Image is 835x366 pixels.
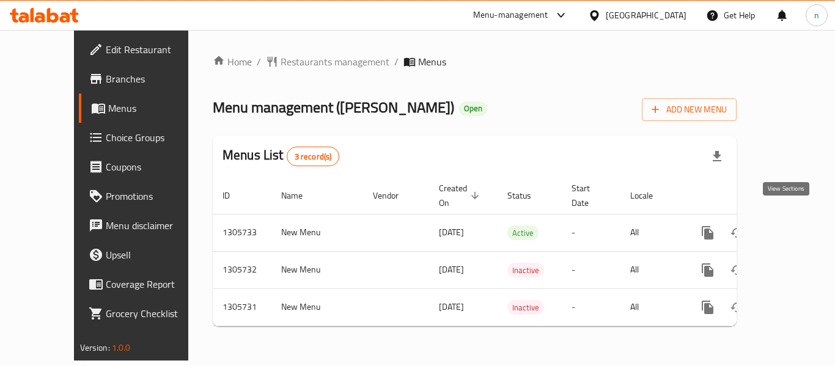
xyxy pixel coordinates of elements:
[213,288,271,326] td: 1305731
[79,240,213,269] a: Upsell
[213,93,454,121] span: Menu management ( [PERSON_NAME] )
[642,98,737,121] button: Add New Menu
[630,188,669,203] span: Locale
[507,263,544,277] span: Inactive
[106,277,204,291] span: Coverage Report
[693,255,723,285] button: more
[287,151,339,163] span: 3 record(s)
[562,251,620,288] td: -
[373,188,414,203] span: Vendor
[459,101,487,116] div: Open
[112,340,131,356] span: 1.0.0
[394,54,399,69] li: /
[439,181,483,210] span: Created On
[620,214,683,251] td: All
[620,288,683,326] td: All
[79,181,213,211] a: Promotions
[693,218,723,247] button: more
[79,152,213,181] a: Coupons
[106,247,204,262] span: Upsell
[439,262,464,277] span: [DATE]
[814,9,819,22] span: n
[213,54,737,69] nav: breadcrumb
[723,218,752,247] button: Change Status
[562,288,620,326] td: -
[439,299,464,315] span: [DATE]
[271,251,363,288] td: New Menu
[459,103,487,114] span: Open
[287,147,340,166] div: Total records count
[562,214,620,251] td: -
[723,255,752,285] button: Change Status
[223,188,246,203] span: ID
[693,293,723,322] button: more
[106,130,204,145] span: Choice Groups
[271,288,363,326] td: New Menu
[106,42,204,57] span: Edit Restaurant
[507,301,544,315] span: Inactive
[79,211,213,240] a: Menu disclaimer
[108,101,204,115] span: Menus
[473,8,548,23] div: Menu-management
[79,93,213,123] a: Menus
[266,54,389,69] a: Restaurants management
[213,177,820,326] table: enhanced table
[79,64,213,93] a: Branches
[213,214,271,251] td: 1305733
[79,269,213,299] a: Coverage Report
[106,189,204,203] span: Promotions
[79,35,213,64] a: Edit Restaurant
[281,54,389,69] span: Restaurants management
[620,251,683,288] td: All
[257,54,261,69] li: /
[418,54,446,69] span: Menus
[106,159,204,174] span: Coupons
[271,214,363,251] td: New Menu
[507,188,547,203] span: Status
[507,226,539,240] span: Active
[106,306,204,321] span: Grocery Checklist
[723,293,752,322] button: Change Status
[213,251,271,288] td: 1305732
[213,54,252,69] a: Home
[702,142,732,171] div: Export file
[79,299,213,328] a: Grocery Checklist
[507,300,544,315] div: Inactive
[106,218,204,233] span: Menu disclaimer
[439,224,464,240] span: [DATE]
[223,146,339,166] h2: Menus List
[281,188,318,203] span: Name
[652,102,727,117] span: Add New Menu
[80,340,110,356] span: Version:
[683,177,820,214] th: Actions
[106,71,204,86] span: Branches
[606,9,686,22] div: [GEOGRAPHIC_DATA]
[572,181,606,210] span: Start Date
[79,123,213,152] a: Choice Groups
